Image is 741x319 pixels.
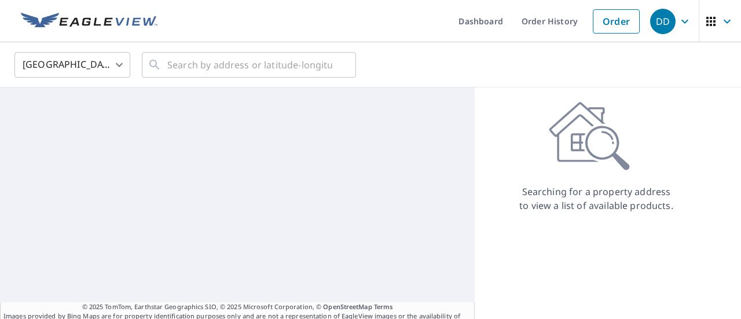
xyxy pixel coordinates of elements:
[167,49,332,81] input: Search by address or latitude-longitude
[593,9,640,34] a: Order
[82,302,393,312] span: © 2025 TomTom, Earthstar Geographics SIO, © 2025 Microsoft Corporation, ©
[650,9,676,34] div: DD
[323,302,372,311] a: OpenStreetMap
[374,302,393,311] a: Terms
[519,185,674,212] p: Searching for a property address to view a list of available products.
[14,49,130,81] div: [GEOGRAPHIC_DATA]
[21,13,157,30] img: EV Logo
